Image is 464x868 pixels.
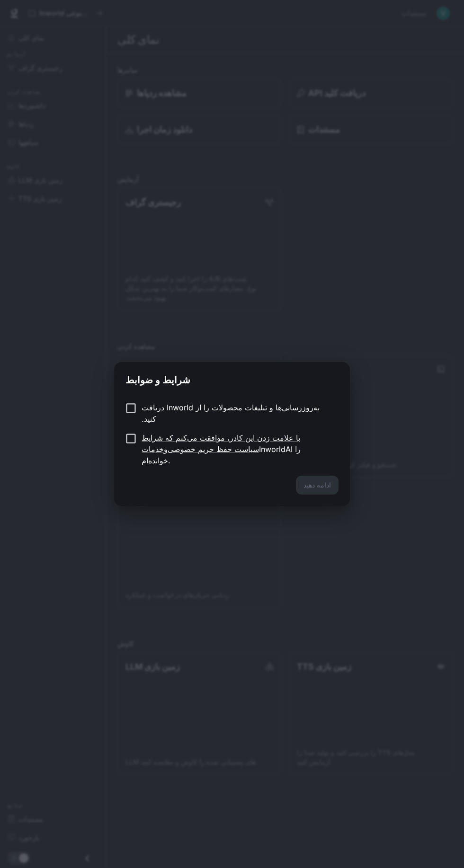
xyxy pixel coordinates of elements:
[164,444,168,454] font: و
[168,444,259,454] a: سیاست حفظ حریم خصوصی
[142,403,320,424] font: به‌روزرسانی‌ها و تبلیغات محصولات را از Inworld دریافت کنید.
[168,456,170,465] font: .
[142,433,300,454] a: با علامت زدن این کادر، موافقت می‌کنم که شرایط خدمات
[125,374,190,386] font: شرایط و ضوابط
